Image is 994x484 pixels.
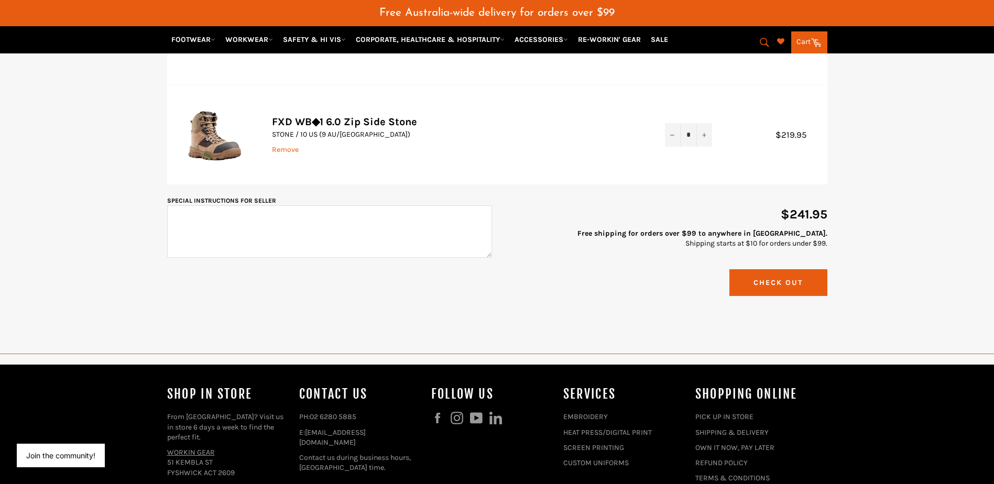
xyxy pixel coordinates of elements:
[563,443,624,452] a: SCREEN PRINTING
[503,228,827,249] p: Shipping starts at $10 for orders under $99.
[310,412,356,421] a: 02 6280 5885
[696,123,712,147] button: Increase item quantity by one
[167,30,220,49] a: FOOTWEAR
[299,386,421,403] h4: Contact Us
[183,101,246,166] img: FXD WB◆1 6.0 Zip Side Stone - STONE / 10 US (9 AU/UK)
[272,129,644,139] p: STONE / 10 US (9 AU/[GEOGRAPHIC_DATA])
[167,197,276,204] label: Special instructions for seller
[781,207,827,222] span: $241.95
[510,30,572,49] a: ACCESSORIES
[379,7,615,18] span: Free Australia-wide delivery for orders over $99
[299,453,421,473] p: Contact us during business hours, [GEOGRAPHIC_DATA] time.
[695,443,774,452] a: OWN IT NOW, PAY LATER
[695,474,770,482] a: TERMS & CONDITIONS
[563,386,685,403] h4: services
[695,428,769,437] a: SHIPPING & DELIVERY
[791,31,827,53] a: Cart
[577,229,827,238] strong: Free shipping for orders over $99 to anywhere in [GEOGRAPHIC_DATA].
[563,458,629,467] a: CUSTOM UNIFORMS
[574,30,645,49] a: RE-WORKIN' GEAR
[647,30,672,49] a: SALE
[299,428,366,447] a: [EMAIL_ADDRESS][DOMAIN_NAME]
[167,447,289,478] p: 51 KEMBLA ST FYSHWICK ACT 2609
[167,448,215,457] a: WORKIN GEAR
[729,269,827,296] button: Check Out
[695,458,748,467] a: REFUND POLICY
[26,451,95,460] button: Join the community!
[299,427,421,448] p: E:
[695,412,753,421] a: PICK UP IN STORE
[167,386,289,403] h4: Shop In Store
[299,412,421,422] p: PH:
[695,386,817,403] h4: SHOPPING ONLINE
[272,145,299,154] a: Remove
[352,30,509,49] a: CORPORATE, HEALTHCARE & HOSPITALITY
[167,412,289,442] p: From [GEOGRAPHIC_DATA]? Visit us in store 6 days a week to find the perfect fit.
[221,30,277,49] a: WORKWEAR
[272,116,417,128] a: FXD WB◆1 6.0 Zip Side Stone
[563,428,652,437] a: HEAT PRESS/DIGITAL PRINT
[431,386,553,403] h4: Follow us
[563,412,608,421] a: EMBROIDERY
[279,30,350,49] a: SAFETY & HI VIS
[665,123,681,147] button: Reduce item quantity by one
[775,130,817,140] span: $219.95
